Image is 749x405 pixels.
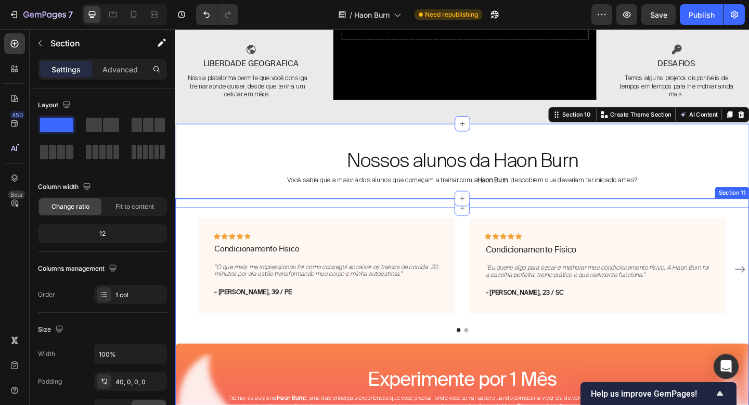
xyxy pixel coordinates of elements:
[38,377,62,386] div: Padding
[51,202,89,211] span: Change ratio
[43,234,287,245] p: Condicionamento Físico
[196,4,238,25] div: Undo/Redo
[680,4,724,25] button: Publish
[38,349,55,359] div: Width
[473,88,539,98] p: Create Theme Section
[338,282,582,292] p: - [PERSON_NAME], 23 / SC
[477,48,613,77] div: Rich Text Editor. Editing area: main
[329,159,362,169] strong: Haon Burn
[314,325,318,330] button: Dot
[38,290,55,299] div: Order
[10,111,25,119] div: 450
[68,8,73,21] p: 7
[51,64,81,75] p: Settings
[115,202,154,211] span: Fit to content
[95,345,166,363] input: Auto
[591,387,726,400] button: Show survey - Help us improve GemPages!
[425,10,478,19] span: Need republishing
[338,256,582,271] p: "Eu queria algo para secar e melhorar meu condicionamento físico. A Haon Burn foi a escolha perfe...
[38,180,93,194] div: Column width
[589,173,622,183] div: Section 11
[38,323,66,337] div: Size
[175,29,749,405] iframe: Design area
[354,9,390,20] span: Haon Burn
[40,226,165,241] div: 12
[8,191,25,199] div: Beta
[4,4,78,25] button: 7
[1,159,623,169] p: Você sabia que a maioria dos alunos que começam a treinar com a , descobrem que deveriam ter inic...
[591,389,714,399] span: Help us improve GemPages!
[338,234,582,246] p: Condicionamento Físico
[419,88,454,98] div: Section 10
[38,262,119,276] div: Columns management
[606,253,623,270] button: Carousel Next Arrow
[650,10,667,19] span: Save
[474,33,615,44] p: desafios
[689,9,715,20] div: Publish
[102,64,138,75] p: Advanced
[115,377,164,387] div: 40, 0, 0, 0
[306,325,310,330] button: Dot
[50,37,136,49] p: Section
[546,87,592,99] button: AI Content
[115,290,164,300] div: 1 col
[43,281,287,292] p: - [PERSON_NAME], 39 / PE
[38,98,73,112] div: Layout
[641,4,676,25] button: Save
[350,9,352,20] span: /
[478,49,612,76] p: Temos alguns projetos disponíveis de tempos em tempos para lhe motivar ainda mais.
[714,354,739,379] div: Open Intercom Messenger
[43,256,287,271] p: "O que mais me impressionou foi como consegui encaixar os treinos de corrida. 20 minutos por dia ...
